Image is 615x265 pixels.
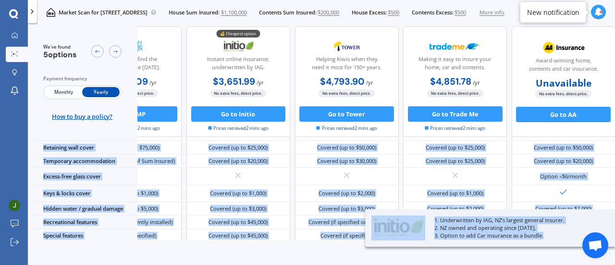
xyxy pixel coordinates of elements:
[538,38,589,57] img: AA.webp
[34,154,137,168] div: Temporary accommodation
[516,107,611,122] button: Go to AA
[480,9,504,16] span: More info
[299,106,394,122] button: Go to Tower
[426,157,485,165] div: Covered (up to $25,000)
[425,125,485,132] span: Prices retrieved 2 mins ago
[321,37,372,56] img: Tower.webp
[34,215,137,229] div: Recreational features
[59,9,148,16] p: Market Scan for [STREET_ADDRESS]
[412,9,454,16] span: Contents Excess:
[318,9,339,16] span: $200,000
[103,76,148,88] b: $3,678.09
[216,30,260,38] div: 💰 Cheapest option
[149,79,157,86] span: / yr
[455,9,466,16] span: $500
[540,173,587,180] div: Option <$6/month
[193,55,283,75] div: Instant online insurance; underwritten by IAG.
[427,189,483,197] div: Covered (up to $1,000)
[534,144,593,151] div: Covered (up to $50,000)
[259,9,317,16] span: Contents Sum Insured:
[34,202,137,215] div: Hidden water / gradual damage
[430,37,480,56] img: Trademe.webp
[209,218,268,226] div: Covered (up to $45,000)
[430,76,471,88] b: $4,851.78
[582,232,608,258] div: Open chat
[320,76,365,88] b: $4,793.90
[46,8,55,17] img: home-and-contents.b802091223b8502ef2dd.svg
[34,185,137,202] div: Keys & locks cover
[301,55,392,75] div: Helping Kiwis when they need it most for 150+ years.
[426,144,485,151] div: Covered (up to $25,000)
[34,141,137,154] div: Retaining wall cover
[45,88,82,98] span: Monthly
[473,79,480,86] span: / yr
[209,157,268,165] div: Covered (up to $20,000)
[434,224,596,232] p: 2. NZ owned and operating since [DATE].
[316,125,377,132] span: Prices retrieved 2 mins ago
[534,157,593,165] div: Covered (up to $20,000)
[52,113,112,120] span: How to buy a policy?
[352,9,387,16] span: House Excess:
[210,90,266,97] span: No extra fees, direct price.
[34,168,137,185] div: Excess-free glass cover
[43,50,77,60] span: 5 options
[317,144,376,151] div: Covered (up to $50,000)
[535,90,591,98] span: No extra fees, direct price.
[319,189,375,197] div: Covered (up to $2,000)
[209,232,268,240] div: Covered (up to $45,000)
[213,76,255,88] b: $3,651.99
[434,216,596,224] p: 1. Underwritten by IAG, NZ’s largest general insurer.
[410,55,500,75] div: Making it easy to insure your home, car and contents.
[34,229,137,243] div: Special features
[388,9,399,16] span: $500
[427,205,483,213] div: Covered (up to $2,000)
[427,90,483,97] span: No extra fees, direct price.
[191,106,286,122] button: Go to Initio
[366,79,373,86] span: / yr
[209,144,268,151] div: Covered (up to $25,000)
[527,7,579,17] div: New notification
[210,205,266,213] div: Covered (up to $3,000)
[518,57,609,76] div: Award-winning home, contents and car insurance.
[208,125,269,132] span: Prices retrieved 2 mins ago
[408,106,503,122] button: Go to Trade Me
[320,232,373,240] div: Covered (if specified)
[169,9,220,16] span: House Sum Insured:
[317,157,376,165] div: Covered (up to $30,000)
[536,79,591,87] b: Unavailable
[43,75,122,83] div: Payment frequency
[308,218,385,226] div: Covered (if specified on policy)
[221,9,247,16] span: $1,100,000
[371,215,425,239] img: Initio.webp
[82,88,120,98] span: Yearly
[434,232,596,240] p: 3. Option to add Car insurance as a bundle.
[319,205,375,213] div: Covered (up to $3,000)
[319,90,375,97] span: No extra fees, direct price.
[210,189,266,197] div: Covered (up to $1,000)
[9,200,20,211] img: ACg8ocIrUeWqgoDuQFXf3Oxg7xqaDzSIWkPj5rVudcZWysv_NRc4Ew=s96-c
[43,44,77,50] span: We've found
[257,79,264,86] span: / yr
[213,37,264,56] img: Initio.webp
[535,205,591,213] div: Covered (up to $2,000)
